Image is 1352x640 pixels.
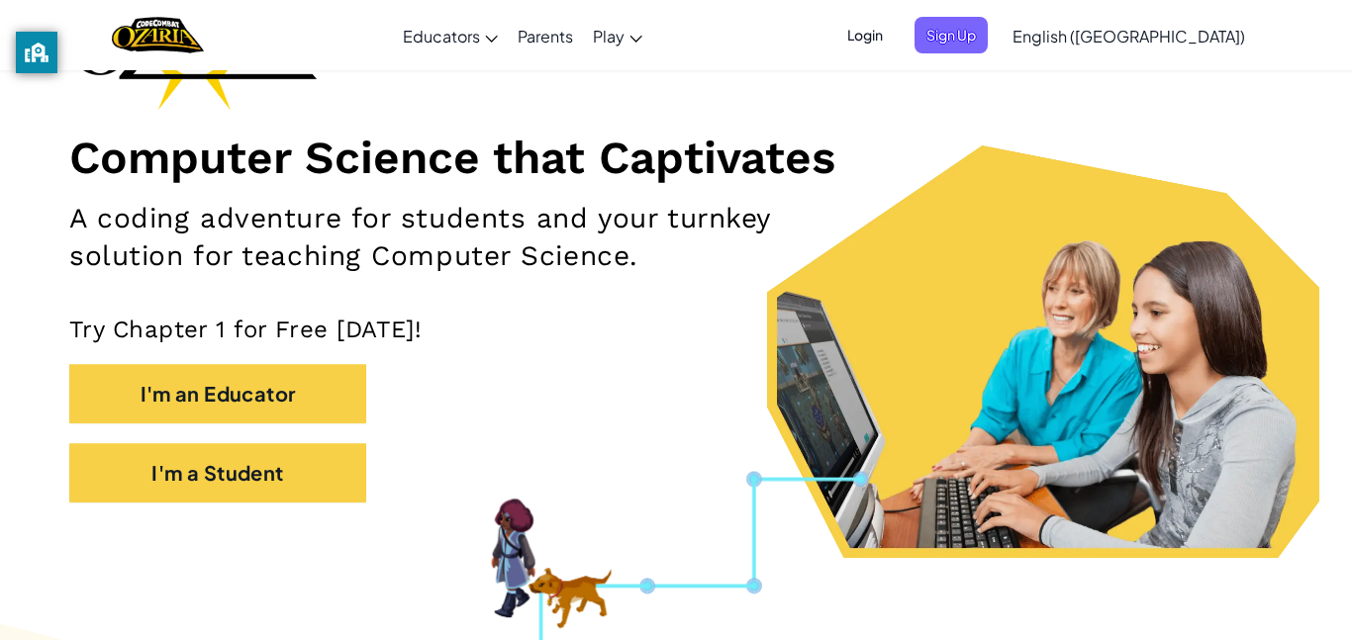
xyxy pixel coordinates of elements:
span: English ([GEOGRAPHIC_DATA]) [1013,26,1245,46]
a: Parents [508,9,583,62]
button: I'm a Student [69,443,366,503]
p: Try Chapter 1 for Free [DATE]! [69,315,1283,344]
span: Educators [403,26,480,46]
img: Home [112,15,204,55]
span: Play [593,26,625,46]
h1: Computer Science that Captivates [69,130,1283,185]
button: Login [835,17,895,53]
button: I'm an Educator [69,364,366,423]
button: Sign Up [915,17,988,53]
a: Educators [393,9,508,62]
a: Ozaria by CodeCombat logo [112,15,204,55]
button: privacy banner [16,32,57,73]
a: English ([GEOGRAPHIC_DATA]) [1003,9,1255,62]
a: Play [583,9,652,62]
h2: A coding adventure for students and your turnkey solution for teaching Computer Science. [69,200,882,275]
